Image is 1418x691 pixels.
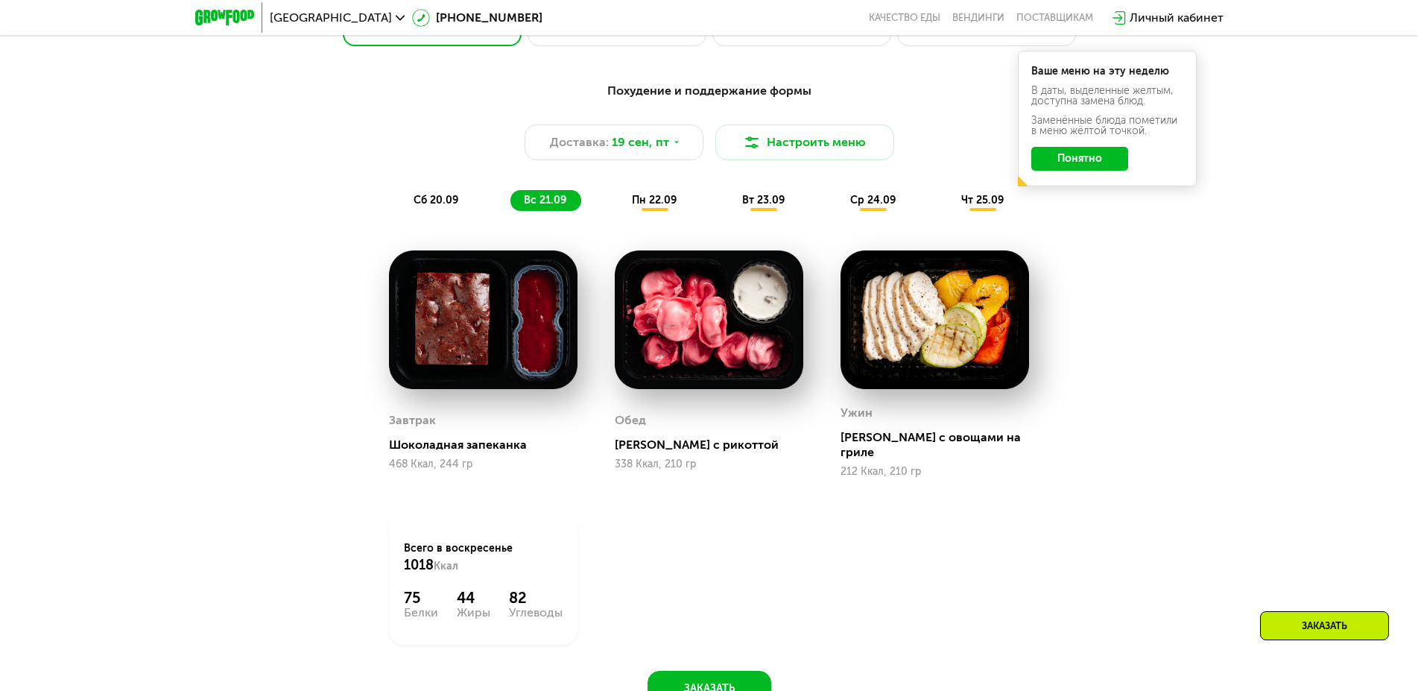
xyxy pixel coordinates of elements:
span: ср 24.09 [850,194,896,206]
div: Личный кабинет [1130,9,1224,27]
div: 82 [509,589,563,607]
div: Белки [404,607,438,619]
span: вс 21.09 [524,194,566,206]
span: сб 20.09 [414,194,458,206]
div: Шоколадная запеканка [389,438,589,452]
div: Похудение и поддержание формы [268,82,1150,101]
div: [PERSON_NAME] с рикоттой [615,438,815,452]
div: 468 Ккал, 244 гр [389,458,577,470]
a: Вендинги [952,12,1004,24]
div: Ваше меню на эту неделю [1031,66,1183,77]
span: чт 25.09 [961,194,1004,206]
div: Обед [615,409,646,432]
div: 212 Ккал, 210 гр [841,466,1029,478]
div: Ужин [841,402,873,424]
span: 1018 [404,557,434,573]
div: Заказать [1260,611,1389,640]
div: поставщикам [1016,12,1093,24]
div: 44 [457,589,490,607]
span: [GEOGRAPHIC_DATA] [270,12,392,24]
span: пн 22.09 [632,194,677,206]
div: В даты, выделенные желтым, доступна замена блюд. [1031,86,1183,107]
span: Доставка: [550,133,609,151]
div: Углеводы [509,607,563,619]
div: 338 Ккал, 210 гр [615,458,803,470]
div: 75 [404,589,438,607]
div: Всего в воскресенье [404,541,563,574]
button: Понятно [1031,147,1128,171]
div: [PERSON_NAME] с овощами на гриле [841,430,1041,460]
a: Качество еды [869,12,940,24]
span: 19 сен, пт [612,133,669,151]
span: Ккал [434,560,458,572]
span: вт 23.09 [742,194,785,206]
a: [PHONE_NUMBER] [412,9,542,27]
div: Жиры [457,607,490,619]
button: Настроить меню [715,124,894,160]
div: Заменённые блюда пометили в меню жёлтой точкой. [1031,116,1183,136]
div: Завтрак [389,409,436,432]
